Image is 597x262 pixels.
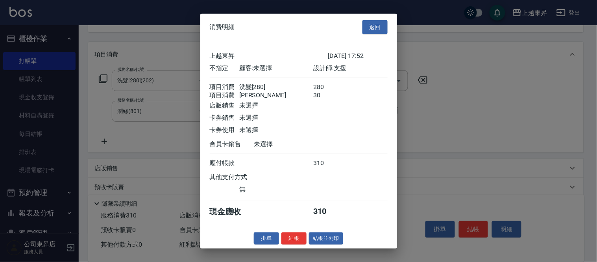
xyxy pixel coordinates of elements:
div: 無 [239,186,313,194]
div: 卡券使用 [210,126,239,134]
div: [DATE] 17:52 [328,52,388,60]
div: 未選擇 [254,140,328,149]
div: 項目消費 [210,83,239,91]
div: 其他支付方式 [210,173,269,182]
div: 未選擇 [239,102,313,110]
div: 30 [313,91,343,100]
button: 結帳 [281,232,307,245]
div: 未選擇 [239,114,313,122]
div: 280 [313,83,343,91]
div: 洗髮[280] [239,83,313,91]
div: 顧客: 未選擇 [239,64,313,72]
div: 現金應收 [210,206,254,217]
div: 應付帳款 [210,159,239,167]
button: 結帳並列印 [309,232,343,245]
div: 設計師: 支援 [313,64,387,72]
div: 未選擇 [239,126,313,134]
div: 項目消費 [210,91,239,100]
div: 310 [313,206,343,217]
div: 卡券銷售 [210,114,239,122]
button: 掛單 [254,232,279,245]
button: 返回 [362,20,388,34]
div: 不指定 [210,64,239,72]
div: 店販銷售 [210,102,239,110]
div: 會員卡銷售 [210,140,254,149]
div: [PERSON_NAME] [239,91,313,100]
div: 上越東昇 [210,52,328,60]
span: 消費明細 [210,23,235,31]
div: 310 [313,159,343,167]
